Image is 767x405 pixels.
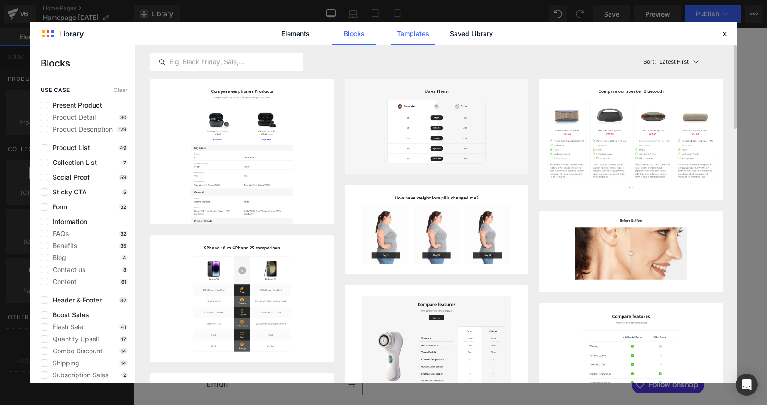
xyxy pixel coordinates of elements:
[48,347,102,355] span: Combo Discount
[48,335,99,343] span: Quantity Upsell
[55,267,579,273] p: or Drag & Drop elements from left sidebar
[539,211,723,293] img: image
[119,231,128,236] p: 32
[345,79,528,174] img: image
[117,127,128,132] p: 129
[41,87,70,93] span: use case
[119,204,128,210] p: 32
[48,174,90,181] span: Social Proof
[41,56,135,70] p: Blocks
[48,230,69,237] span: FAQs
[118,145,128,151] p: 49
[340,66,571,77] strong: Sign up for our newsletter to receive 15% off your first order.
[121,255,128,260] p: 4
[121,160,128,165] p: 7
[119,98,238,133] img: ASCB, SACNAS, SBD
[48,144,90,151] span: Product List
[274,22,318,45] a: Elements
[427,119,484,141] button: Submit
[209,346,229,368] button: Subscribe
[48,254,66,261] span: Blog
[332,84,579,94] input: Enter your email address
[48,218,87,225] span: Information
[119,360,128,366] p: 14
[82,66,276,77] strong: hELP SUPPORT DIVERSITY & EDUCATION IN SCIENCE
[48,102,102,109] span: Present Product
[332,22,376,45] a: Blocks
[99,88,258,97] strong: You can select one of the three at checkout.
[119,348,128,354] p: 14
[539,79,723,200] img: image
[121,267,128,272] p: 8
[640,45,723,79] button: Latest FirstSort:Latest First
[119,297,128,303] p: 32
[48,371,108,379] span: Subscription Sales
[120,279,128,284] p: 61
[120,336,128,342] p: 17
[48,203,67,211] span: Form
[64,346,229,367] input: Email
[659,58,689,66] p: Latest First
[121,189,128,195] p: 5
[48,359,79,367] span: Shipping
[449,22,493,45] a: Saved Library
[345,185,528,274] img: image
[121,372,128,378] p: 2
[376,95,535,114] span: Don’t worry, we hate spam as much as you do. We won't share your information with any 3rd parties.
[48,242,77,249] span: Benefits
[48,296,102,304] span: Header & Footer
[48,323,83,331] span: Flash Sale
[48,126,113,133] span: Product Description
[736,374,758,396] div: Open Intercom Messenger
[48,188,87,196] span: Sticky CTA
[55,78,302,98] p: A percentage of all sales go to support these organizations.
[48,159,97,166] span: Collection List
[114,87,128,93] span: Clear
[150,235,334,362] img: image
[151,56,303,67] input: E.g. Black Friday, Sale,...
[48,114,96,121] span: Product Detail
[150,79,334,262] img: image
[119,243,128,248] p: 35
[643,59,656,65] span: Sort:
[230,241,313,260] a: Explore Blocks
[48,278,77,285] span: Content
[321,241,404,260] a: Add Single Section
[119,175,128,180] p: 59
[119,324,128,330] p: 41
[63,326,494,337] h2: Subscribe to our emails
[119,115,128,120] p: 30
[48,266,85,273] span: Contact us
[391,22,435,45] a: Templates
[48,311,89,319] span: Boost Sales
